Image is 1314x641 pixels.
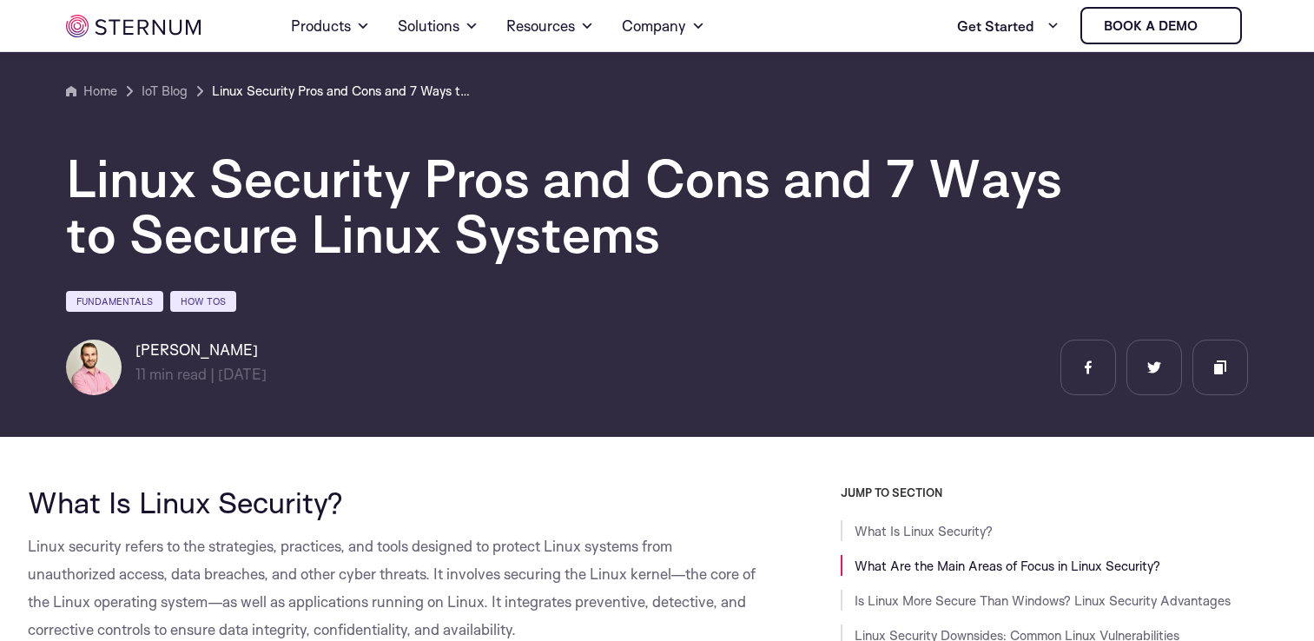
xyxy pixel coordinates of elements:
a: Book a demo [1080,7,1242,44]
span: Linux security refers to the strategies, practices, and tools designed to protect Linux systems f... [28,537,756,638]
img: sternum iot [66,15,201,37]
a: Solutions [398,2,479,50]
img: sternum iot [1205,19,1218,33]
h6: [PERSON_NAME] [135,340,267,360]
img: Lian Granot [66,340,122,395]
span: min read | [135,365,215,383]
a: IoT Blog [142,81,188,102]
h1: Linux Security Pros and Cons and 7 Ways to Secure Linux Systems [66,150,1108,261]
a: Get Started [957,9,1060,43]
a: Resources [506,2,594,50]
a: Home [66,81,117,102]
a: Fundamentals [66,291,163,312]
a: Company [622,2,705,50]
a: Linux Security Pros and Cons and 7 Ways to Secure Linux Systems [212,81,472,102]
a: How Tos [170,291,236,312]
span: 11 [135,365,146,383]
h3: JUMP TO SECTION [841,486,1287,499]
a: Is Linux More Secure Than Windows? Linux Security Advantages [855,592,1231,609]
span: What Is Linux Security? [28,484,343,520]
span: [DATE] [218,365,267,383]
a: What Is Linux Security? [855,523,993,539]
a: What Are the Main Areas of Focus in Linux Security? [855,558,1160,574]
a: Products [291,2,370,50]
